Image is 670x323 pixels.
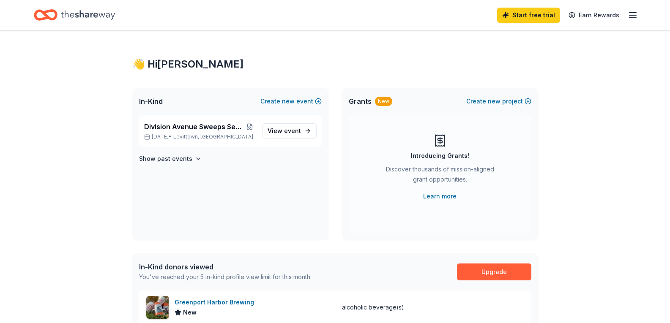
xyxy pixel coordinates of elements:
div: In-Kind donors viewed [139,262,312,272]
span: View [268,126,301,136]
span: new [282,96,295,106]
p: [DATE] • [144,133,255,140]
a: Upgrade [457,263,531,280]
div: Discover thousands of mission-aligned grant opportunities. [383,164,498,188]
img: Image for Greenport Harbor Brewing [146,296,169,319]
a: Earn Rewards [563,8,624,23]
h4: Show past events [139,154,192,164]
div: New [375,97,392,106]
a: Home [34,5,115,25]
span: event [284,127,301,134]
button: Createnewproject [466,96,531,106]
span: Levittown, [GEOGRAPHIC_DATA] [173,133,253,140]
span: New [183,307,197,318]
div: alcoholic beverage(s) [342,302,404,312]
button: Show past events [139,154,202,164]
a: Start free trial [497,8,560,23]
div: Greenport Harbor Brewing [175,297,257,307]
div: Introducing Grants! [411,151,469,161]
span: In-Kind [139,96,163,106]
div: 👋 Hi [PERSON_NAME] [132,57,538,71]
div: You've reached your 5 in-kind profile view limit for this month. [139,272,312,282]
a: Learn more [423,191,457,201]
span: Grants [349,96,372,106]
a: View event [262,123,317,138]
button: Createnewevent [260,96,322,106]
span: new [488,96,500,106]
span: Division Avenue Sweeps Senior Award Fundraiser [144,122,245,132]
